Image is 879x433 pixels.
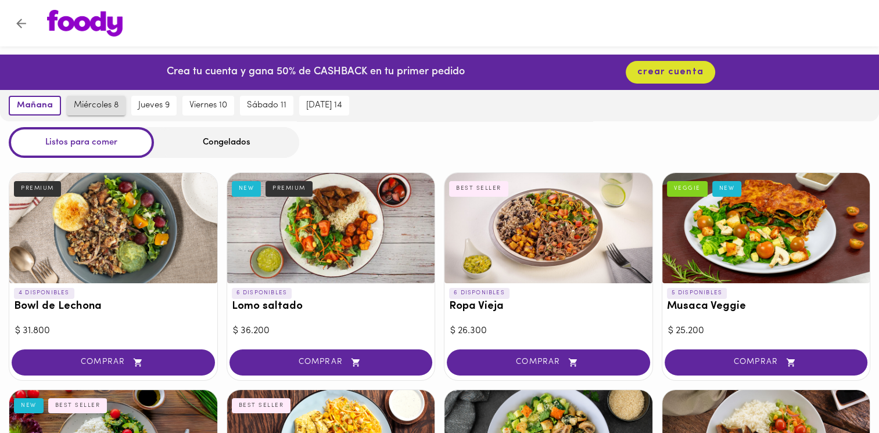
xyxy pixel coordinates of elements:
div: Congelados [154,127,299,158]
span: COMPRAR [244,358,418,367]
span: sábado 11 [247,100,286,111]
div: Listos para comer [9,127,154,158]
div: Lomo saltado [227,173,435,283]
div: Ropa Vieja [444,173,652,283]
button: [DATE] 14 [299,96,349,116]
div: Musaca Veggie [662,173,870,283]
h3: Lomo saltado [232,301,430,313]
h3: Ropa Vieja [449,301,648,313]
button: Volver [7,9,35,38]
div: BEST SELLER [449,181,508,196]
div: NEW [14,398,44,413]
span: viernes 10 [189,100,227,111]
span: COMPRAR [679,358,853,367]
button: COMPRAR [665,349,868,376]
p: 4 DISPONIBLES [14,288,74,298]
div: $ 36.200 [233,324,429,338]
span: miércoles 8 [74,100,119,111]
div: Bowl de Lechona [9,173,217,283]
div: $ 26.300 [450,324,647,338]
div: PREMIUM [14,181,61,196]
span: crear cuenta [637,67,704,78]
span: jueves 9 [138,100,170,111]
p: Crea tu cuenta y gana 50% de CASHBACK en tu primer pedido [167,65,465,80]
div: $ 25.200 [668,324,864,338]
p: 6 DISPONIBLES [449,288,510,298]
button: viernes 10 [182,96,234,116]
img: logo.png [47,10,123,37]
div: BEST SELLER [232,398,291,413]
button: COMPRAR [229,349,433,376]
button: COMPRAR [12,349,215,376]
button: sábado 11 [240,96,293,116]
span: COMPRAR [26,358,200,367]
iframe: Messagebird Livechat Widget [812,366,867,421]
span: COMPRAR [461,358,636,367]
h3: Musaca Veggie [667,301,866,313]
div: VEGGIE [667,181,708,196]
button: miércoles 8 [67,96,125,116]
div: PREMIUM [266,181,313,196]
span: [DATE] 14 [306,100,342,111]
span: mañana [17,100,53,111]
h3: Bowl de Lechona [14,301,213,313]
p: 6 DISPONIBLES [232,288,292,298]
div: BEST SELLER [48,398,107,413]
button: crear cuenta [626,61,715,84]
div: NEW [712,181,742,196]
button: jueves 9 [131,96,177,116]
p: 5 DISPONIBLES [667,288,727,298]
div: NEW [232,181,261,196]
button: mañana [9,96,61,116]
button: COMPRAR [447,349,650,376]
div: $ 31.800 [15,324,211,338]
